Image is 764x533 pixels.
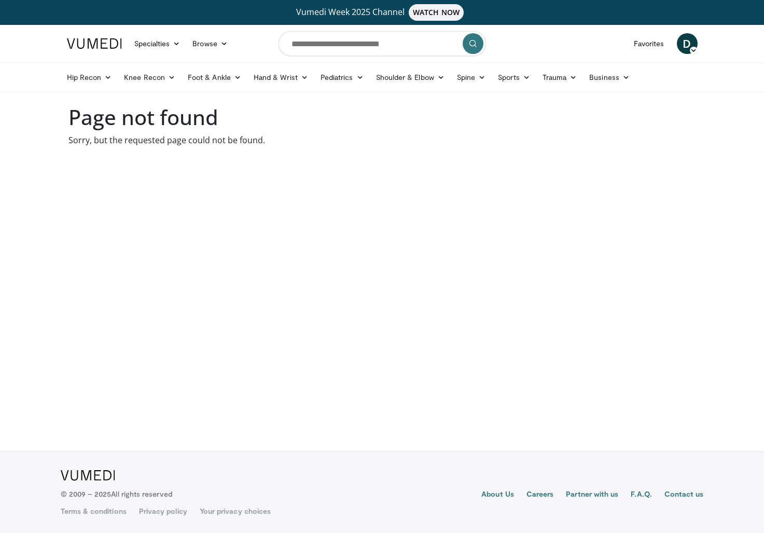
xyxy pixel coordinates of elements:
[67,38,122,49] img: VuMedi Logo
[128,33,187,54] a: Specialties
[664,489,704,501] a: Contact us
[481,489,514,501] a: About Us
[139,506,187,516] a: Privacy policy
[68,105,696,130] h1: Page not found
[247,67,314,88] a: Hand & Wrist
[68,134,696,146] p: Sorry, but the requested page could not be found.
[61,67,118,88] a: Hip Recon
[566,489,618,501] a: Partner with us
[200,506,271,516] a: Your privacy choices
[61,470,115,481] img: VuMedi Logo
[536,67,584,88] a: Trauma
[677,33,698,54] a: D
[68,4,696,21] a: Vumedi Week 2025 ChannelWATCH NOW
[526,489,554,501] a: Careers
[118,67,182,88] a: Knee Recon
[451,67,492,88] a: Spine
[182,67,247,88] a: Foot & Ankle
[314,67,370,88] a: Pediatrics
[61,489,172,499] p: © 2009 – 2025
[186,33,234,54] a: Browse
[370,67,451,88] a: Shoulder & Elbow
[409,4,464,21] span: WATCH NOW
[631,489,651,501] a: F.A.Q.
[628,33,671,54] a: Favorites
[111,489,172,498] span: All rights reserved
[61,506,127,516] a: Terms & conditions
[583,67,636,88] a: Business
[279,31,486,56] input: Search topics, interventions
[492,67,536,88] a: Sports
